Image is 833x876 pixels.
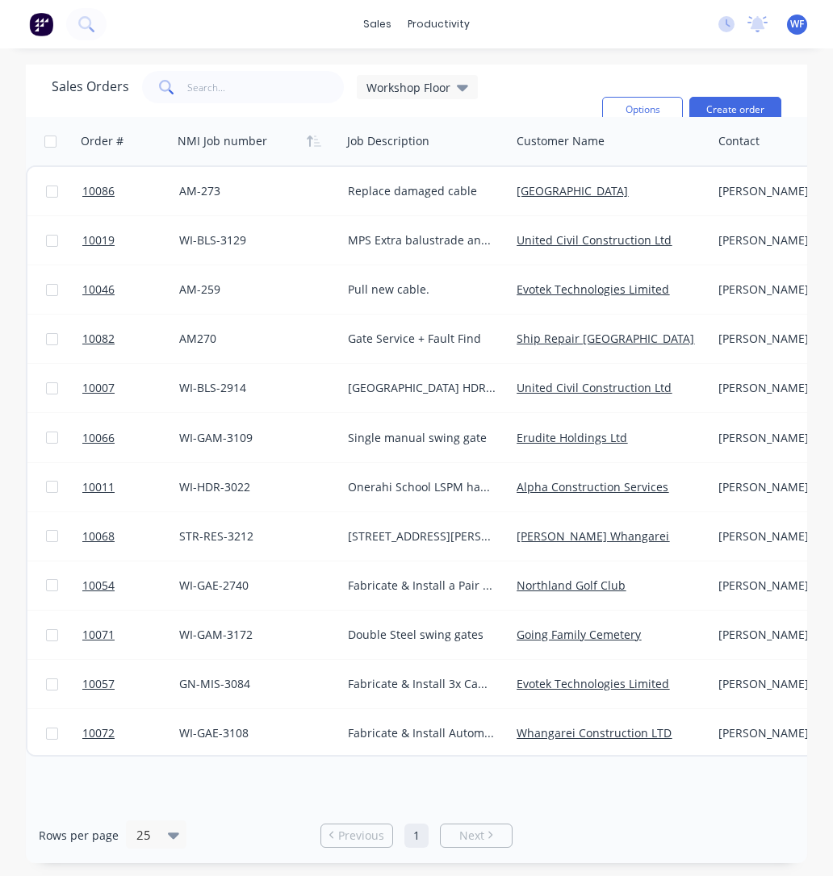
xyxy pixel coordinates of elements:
span: 10057 [82,676,115,692]
a: United Civil Construction Ltd [517,232,672,248]
div: [PERSON_NAME] van der [PERSON_NAME] [718,380,821,396]
a: 10007 [82,364,179,412]
div: WI-GAE-3108 [179,725,328,741]
a: 10019 [82,216,179,265]
a: Alpha Construction Services [517,479,668,494]
a: Erudite Holdings Ltd [517,430,627,445]
div: [PERSON_NAME] [718,578,821,594]
span: 10068 [82,528,115,544]
a: 10082 [82,315,179,363]
div: [PERSON_NAME] [718,479,821,495]
a: [GEOGRAPHIC_DATA] [517,183,628,198]
button: Options [602,97,683,123]
div: [STREET_ADDRESS][PERSON_NAME] [348,528,496,544]
div: AM-273 [179,183,328,199]
a: Previous page [321,828,392,844]
a: Ship Repair [GEOGRAPHIC_DATA] [517,331,694,346]
span: 10011 [82,479,115,495]
span: 10066 [82,430,115,446]
div: AM270 [179,331,328,347]
input: Search... [187,71,345,103]
div: [GEOGRAPHIC_DATA] HDR and Supports [348,380,496,396]
ul: Pagination [314,824,519,848]
div: WI-GAE-2740 [179,578,328,594]
a: 10046 [82,265,179,314]
span: Workshop Floor [366,79,450,96]
div: WI-BLS-2914 [179,380,328,396]
a: Going Family Cemetery [517,627,641,642]
div: [PERSON_NAME] [718,528,821,544]
span: 10054 [82,578,115,594]
div: [PERSON_NAME] [718,282,821,298]
button: Create order [689,97,781,123]
div: [PERSON_NAME] [718,183,821,199]
span: 10082 [82,331,115,347]
div: [PERSON_NAME] [718,331,821,347]
a: 10086 [82,167,179,215]
div: Single manual swing gate [348,430,496,446]
div: Contact [718,133,760,149]
div: Fabricate & Install a Pair of Automatic Solar Powered Swing Gates [348,578,496,594]
div: Job Description [347,133,429,149]
div: AM-259 [179,282,328,298]
div: productivity [400,12,478,36]
div: Replace damaged cable [348,183,496,199]
a: Next page [441,828,512,844]
span: Next [459,828,484,844]
div: Fabricate & Install 3x Camera poles [348,676,496,692]
span: 10046 [82,282,115,298]
a: Northland Golf Club [517,578,626,593]
div: WI-HDR-3022 [179,479,328,495]
div: [PERSON_NAME] [718,627,821,643]
a: 10054 [82,561,179,610]
div: [PERSON_NAME] [718,676,821,692]
div: STR-RES-3212 [179,528,328,544]
div: Order # [81,133,123,149]
a: 10071 [82,611,179,659]
div: [PERSON_NAME] [718,430,821,446]
span: 10071 [82,627,115,643]
div: WI-GAM-3172 [179,627,328,643]
span: WF [790,17,804,31]
div: Fabricate & Install Automatic Sliding Gate [348,725,496,741]
span: Previous [338,828,384,844]
span: Rows per page [39,828,119,844]
div: Gate Service + Fault Find [348,331,496,347]
div: Pull new cable. [348,282,496,298]
a: United Civil Construction Ltd [517,380,672,395]
a: Whangarei Construction LTD [517,725,672,740]
div: NMI Job number [178,133,267,149]
a: 10066 [82,414,179,462]
img: Factory [29,12,53,36]
div: MPS Extra balustrade and gates [348,232,496,248]
a: Evotek Technologies Limited [517,676,669,691]
h1: Sales Orders [52,79,129,94]
span: 10019 [82,232,115,248]
span: 10086 [82,183,115,199]
div: GN-MIS-3084 [179,676,328,692]
a: 10011 [82,463,179,511]
a: Evotek Technologies Limited [517,282,669,297]
div: WI-BLS-3129 [179,232,328,248]
a: 10057 [82,660,179,708]
div: Double Steel swing gates [348,627,496,643]
a: Page 1 is your current page [404,824,429,848]
div: WI-GAM-3109 [179,430,328,446]
span: 10072 [82,725,115,741]
div: Onerahi School LSPM handrails [348,479,496,495]
a: [PERSON_NAME] Whangarei [517,528,669,544]
a: 10068 [82,512,179,561]
div: [PERSON_NAME] [718,725,821,741]
div: [PERSON_NAME] [718,232,821,248]
a: 10072 [82,709,179,757]
div: sales [355,12,400,36]
span: 10007 [82,380,115,396]
div: Customer Name [517,133,605,149]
